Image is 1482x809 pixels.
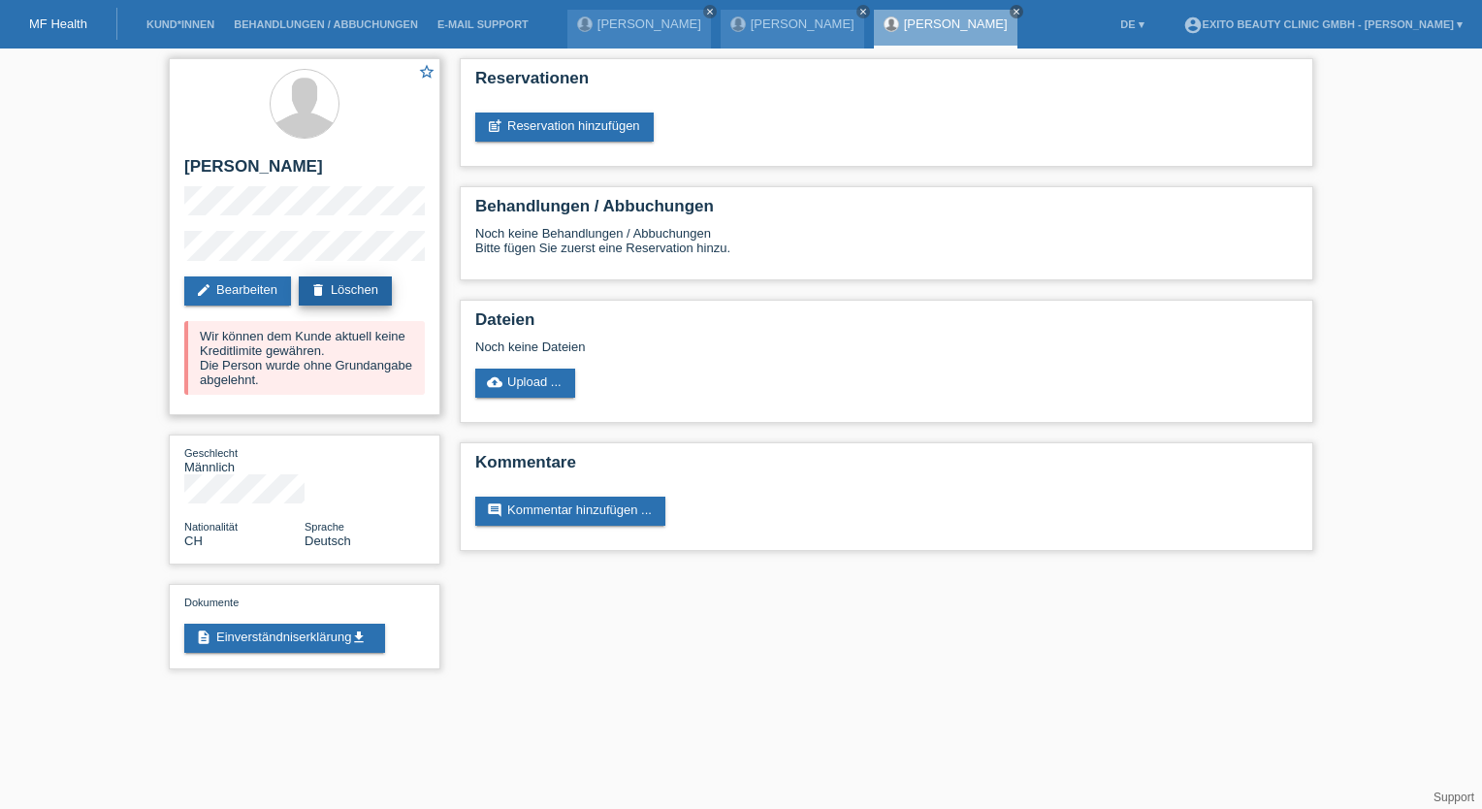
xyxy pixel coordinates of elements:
[475,497,665,526] a: commentKommentar hinzufügen ...
[428,18,538,30] a: E-Mail Support
[184,624,385,653] a: descriptionEinverständniserklärungget_app
[475,113,654,142] a: post_addReservation hinzufügen
[184,276,291,306] a: editBearbeiten
[418,63,435,81] i: star_border
[751,16,854,31] a: [PERSON_NAME]
[1183,16,1203,35] i: account_circle
[184,597,239,608] span: Dokumente
[858,7,868,16] i: close
[184,445,305,474] div: Männlich
[475,197,1298,226] h2: Behandlungen / Abbuchungen
[184,157,425,186] h2: [PERSON_NAME]
[1174,18,1472,30] a: account_circleExito Beauty Clinic GmbH - [PERSON_NAME] ▾
[418,63,435,83] a: star_border
[703,5,717,18] a: close
[1111,18,1153,30] a: DE ▾
[705,7,715,16] i: close
[475,69,1298,98] h2: Reservationen
[904,16,1008,31] a: [PERSON_NAME]
[475,310,1298,340] h2: Dateien
[184,521,238,533] span: Nationalität
[310,282,326,298] i: delete
[1010,5,1023,18] a: close
[475,226,1298,270] div: Noch keine Behandlungen / Abbuchungen Bitte fügen Sie zuerst eine Reservation hinzu.
[299,276,392,306] a: deleteLöschen
[224,18,428,30] a: Behandlungen / Abbuchungen
[487,502,502,518] i: comment
[475,340,1068,354] div: Noch keine Dateien
[1012,7,1021,16] i: close
[196,282,211,298] i: edit
[184,321,425,395] div: Wir können dem Kunde aktuell keine Kreditlimite gewähren. Die Person wurde ohne Grundangabe abgel...
[487,118,502,134] i: post_add
[184,534,203,548] span: Schweiz
[29,16,87,31] a: MF Health
[305,534,351,548] span: Deutsch
[487,374,502,390] i: cloud_upload
[475,453,1298,482] h2: Kommentare
[305,521,344,533] span: Sprache
[1434,791,1474,804] a: Support
[856,5,870,18] a: close
[137,18,224,30] a: Kund*innen
[184,447,238,459] span: Geschlecht
[196,630,211,645] i: description
[475,369,575,398] a: cloud_uploadUpload ...
[351,630,367,645] i: get_app
[597,16,701,31] a: [PERSON_NAME]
